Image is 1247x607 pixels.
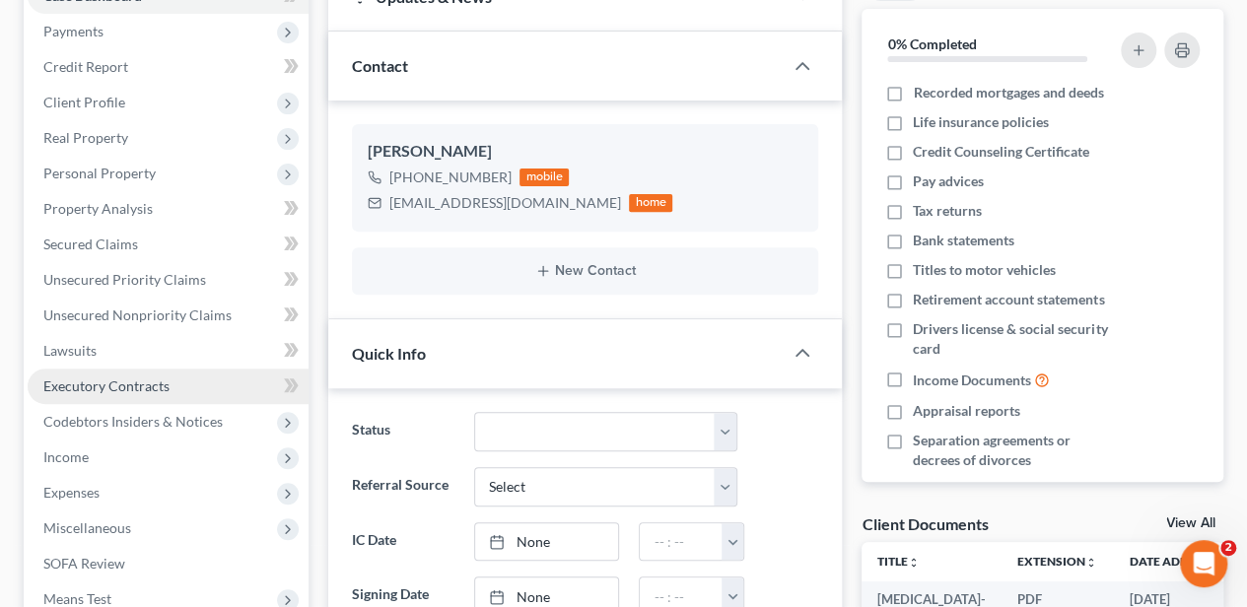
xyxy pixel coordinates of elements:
[877,554,920,569] a: Titleunfold_more
[1017,554,1097,569] a: Extensionunfold_more
[342,467,463,506] label: Referral Source
[1129,554,1217,569] a: Date Added expand_more
[629,194,672,212] div: home
[43,200,153,217] span: Property Analysis
[1180,540,1227,587] iframe: Intercom live chat
[1166,516,1215,530] a: View All
[1085,557,1097,569] i: unfold_more
[913,431,1116,470] span: Separation agreements or decrees of divorces
[352,344,426,363] span: Quick Info
[43,165,156,181] span: Personal Property
[28,546,309,581] a: SOFA Review
[913,171,984,191] span: Pay advices
[43,448,89,465] span: Income
[640,523,723,561] input: -- : --
[43,58,128,75] span: Credit Report
[43,306,232,323] span: Unsecured Nonpriority Claims
[28,191,309,227] a: Property Analysis
[28,298,309,333] a: Unsecured Nonpriority Claims
[913,290,1104,309] span: Retirement account statements
[43,23,104,39] span: Payments
[43,590,111,607] span: Means Test
[913,112,1049,132] span: Life insurance policies
[913,401,1020,421] span: Appraisal reports
[913,371,1031,390] span: Income Documents
[913,319,1116,359] span: Drivers license & social security card
[342,522,463,562] label: IC Date
[368,263,802,279] button: New Contact
[43,519,131,536] span: Miscellaneous
[520,169,569,186] div: mobile
[43,271,206,288] span: Unsecured Priority Claims
[43,342,97,359] span: Lawsuits
[28,49,309,85] a: Credit Report
[43,94,125,110] span: Client Profile
[389,193,621,213] div: [EMAIL_ADDRESS][DOMAIN_NAME]
[43,413,223,430] span: Codebtors Insiders & Notices
[28,227,309,262] a: Secured Claims
[913,260,1056,280] span: Titles to motor vehicles
[887,35,976,52] strong: 0% Completed
[475,523,619,561] a: None
[43,377,170,394] span: Executory Contracts
[389,168,512,187] div: [PHONE_NUMBER]
[368,140,802,164] div: [PERSON_NAME]
[43,484,100,501] span: Expenses
[43,129,128,146] span: Real Property
[43,236,138,252] span: Secured Claims
[862,513,988,534] div: Client Documents
[352,56,408,75] span: Contact
[28,333,309,369] a: Lawsuits
[913,231,1014,250] span: Bank statements
[43,555,125,572] span: SOFA Review
[913,83,1103,102] span: Recorded mortgages and deeds
[28,369,309,404] a: Executory Contracts
[28,262,309,298] a: Unsecured Priority Claims
[913,201,982,221] span: Tax returns
[342,412,463,451] label: Status
[1220,540,1236,556] span: 2
[908,557,920,569] i: unfold_more
[913,142,1089,162] span: Credit Counseling Certificate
